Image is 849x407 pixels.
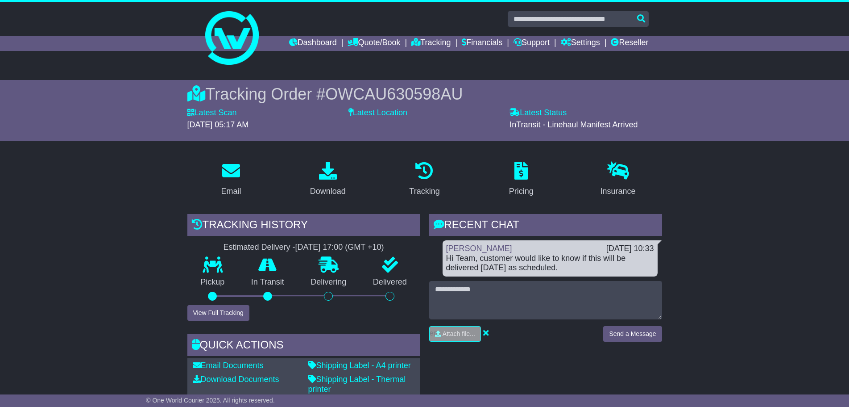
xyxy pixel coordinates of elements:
div: Insurance [601,185,636,197]
a: Shipping Label - Thermal printer [308,375,406,394]
a: Reseller [611,36,648,51]
a: Support [514,36,550,51]
button: Send a Message [603,326,662,342]
div: Tracking history [187,214,420,238]
a: Download [304,159,352,201]
div: RECENT CHAT [429,214,662,238]
div: Download [310,185,346,197]
a: Settings [561,36,600,51]
div: Estimated Delivery - [187,243,420,252]
a: Insurance [595,159,642,201]
a: Financials [462,36,502,51]
a: Email Documents [193,361,264,370]
a: Email [215,159,247,201]
label: Latest Location [348,108,407,118]
a: Quote/Book [348,36,400,51]
p: Pickup [187,277,238,287]
div: Quick Actions [187,334,420,358]
label: Latest Scan [187,108,237,118]
a: Pricing [503,159,539,201]
p: In Transit [238,277,298,287]
div: [DATE] 17:00 (GMT +10) [295,243,384,252]
div: Tracking [409,185,439,197]
a: Download Documents [193,375,279,384]
div: Tracking Order # [187,84,662,104]
a: Shipping Label - A4 printer [308,361,411,370]
p: Delivered [360,277,420,287]
label: Latest Status [509,108,567,118]
p: Delivering [298,277,360,287]
div: Pricing [509,185,534,197]
span: © One World Courier 2025. All rights reserved. [146,397,275,404]
div: [DATE] 10:33 [606,244,654,254]
a: Dashboard [289,36,337,51]
a: [PERSON_NAME] [446,244,512,253]
button: View Full Tracking [187,305,249,321]
span: OWCAU630598AU [325,85,463,103]
span: InTransit - Linehaul Manifest Arrived [509,120,638,129]
a: Tracking [403,159,445,201]
a: Tracking [411,36,451,51]
div: Email [221,185,241,197]
div: Hi Team, customer would like to know if this will be delivered [DATE] as scheduled. [446,254,654,273]
span: [DATE] 05:17 AM [187,120,249,129]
